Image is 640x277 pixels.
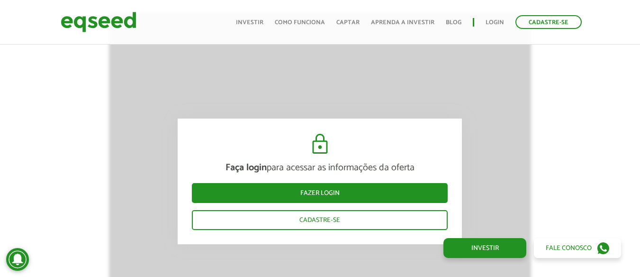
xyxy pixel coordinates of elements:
img: cadeado.svg [308,133,332,156]
a: Fazer login [192,183,448,203]
p: para acessar as informações da oferta [192,162,448,174]
img: EqSeed [61,9,136,35]
a: Investir [236,19,263,26]
a: Aprenda a investir [371,19,434,26]
a: Blog [446,19,461,26]
a: Como funciona [275,19,325,26]
a: Login [486,19,504,26]
a: Cadastre-se [192,210,448,230]
a: Captar [336,19,360,26]
a: Fale conosco [534,238,621,258]
a: Cadastre-se [515,15,582,29]
strong: Faça login [225,160,267,175]
a: Investir [443,238,526,258]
